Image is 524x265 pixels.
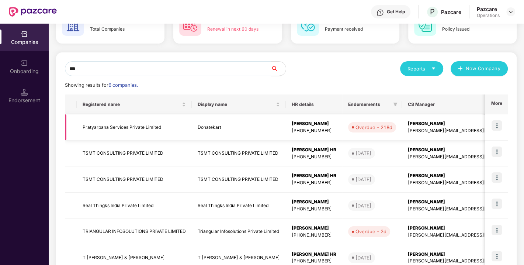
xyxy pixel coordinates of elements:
div: Payment received [325,26,379,33]
div: Pazcare [441,8,461,16]
button: plusNew Company [451,61,508,76]
div: [PERSON_NAME] HR [292,172,336,179]
td: TSMT CONSULTING PRIVATE LIMITED [192,141,286,167]
span: Registered name [83,101,180,107]
div: Overdue - 218d [355,124,392,131]
img: icon [492,172,502,183]
div: [DATE] [355,176,371,183]
div: Renewal in next 60 days [207,26,261,33]
div: [PERSON_NAME] HR [292,251,336,258]
span: filter [393,102,398,107]
img: icon [492,225,502,235]
img: icon [492,147,502,157]
td: Real Thingks India Private Limited [77,193,192,219]
th: HR details [286,94,342,114]
div: Policy issued [442,26,496,33]
span: P [430,7,435,16]
span: filter [392,100,399,109]
div: [PHONE_NUMBER] [292,154,336,161]
div: Reports [407,65,436,72]
span: search [271,66,286,72]
div: [PHONE_NUMBER] [292,258,336,265]
div: [PERSON_NAME] [292,225,336,232]
img: svg+xml;base64,PHN2ZyB4bWxucz0iaHR0cDovL3d3dy53My5vcmcvMjAwMC9zdmciIHdpZHRoPSI2MCIgaGVpZ2h0PSI2MC... [62,14,84,36]
img: svg+xml;base64,PHN2ZyB3aWR0aD0iMjAiIGhlaWdodD0iMjAiIHZpZXdCb3g9IjAgMCAyMCAyMCIgZmlsbD0ibm9uZSIgeG... [21,59,28,67]
img: svg+xml;base64,PHN2ZyB4bWxucz0iaHR0cDovL3d3dy53My5vcmcvMjAwMC9zdmciIHdpZHRoPSI2MCIgaGVpZ2h0PSI2MC... [414,14,436,36]
td: Pratyarpana Services Private Limited [77,114,192,141]
div: [PERSON_NAME] [292,120,336,127]
img: New Pazcare Logo [9,7,57,17]
span: Display name [198,101,274,107]
img: icon [492,120,502,131]
div: [PERSON_NAME] HR [292,147,336,154]
td: TSMT CONSULTING PRIVATE LIMITED [77,141,192,167]
div: [DATE] [355,254,371,261]
img: icon [492,251,502,261]
th: Display name [192,94,286,114]
img: svg+xml;base64,PHN2ZyBpZD0iRHJvcGRvd24tMzJ4MzIiIHhtbG5zPSJodHRwOi8vd3d3LnczLm9yZy8yMDAwL3N2ZyIgd2... [508,9,514,15]
div: [DATE] [355,149,371,157]
div: Overdue - 2d [355,228,386,235]
span: New Company [466,65,501,72]
div: Pazcare [477,6,500,13]
img: svg+xml;base64,PHN2ZyB4bWxucz0iaHR0cDovL3d3dy53My5vcmcvMjAwMC9zdmciIHdpZHRoPSI2MCIgaGVpZ2h0PSI2MC... [297,14,319,36]
img: svg+xml;base64,PHN2ZyBpZD0iQ29tcGFuaWVzIiB4bWxucz0iaHR0cDovL3d3dy53My5vcmcvMjAwMC9zdmciIHdpZHRoPS... [21,30,28,38]
img: svg+xml;base64,PHN2ZyB4bWxucz0iaHR0cDovL3d3dy53My5vcmcvMjAwMC9zdmciIHdpZHRoPSI2MCIgaGVpZ2h0PSI2MC... [179,14,201,36]
div: [PERSON_NAME] [292,199,336,206]
td: TSMT CONSULTING PRIVATE LIMITED [192,166,286,193]
span: caret-down [431,66,436,71]
td: TSMT CONSULTING PRIVATE LIMITED [77,166,192,193]
div: [PHONE_NUMBER] [292,232,336,239]
td: Real Thingks India Private Limited [192,193,286,219]
div: [PHONE_NUMBER] [292,179,336,186]
span: Showing results for [65,82,138,88]
td: Donatekart [192,114,286,141]
img: svg+xml;base64,PHN2ZyBpZD0iSGVscC0zMngzMiIgeG1sbnM9Imh0dHA6Ly93d3cudzMub3JnLzIwMDAvc3ZnIiB3aWR0aD... [376,9,384,16]
th: More [485,94,508,114]
td: Triangular Infosolutions Private Limited [192,219,286,245]
th: Registered name [77,94,192,114]
div: Total Companies [90,26,144,33]
div: [PHONE_NUMBER] [292,206,336,213]
span: Endorsements [348,101,390,107]
img: svg+xml;base64,PHN2ZyB3aWR0aD0iMTQuNSIgaGVpZ2h0PSIxNC41IiB2aWV3Qm94PSIwIDAgMTYgMTYiIGZpbGw9Im5vbm... [21,89,28,96]
button: search [271,61,286,76]
span: 6 companies. [108,82,138,88]
td: TRIANGULAR INFOSOLUTIONS PRIVATE LIMITED [77,219,192,245]
div: [DATE] [355,202,371,209]
img: icon [492,199,502,209]
span: plus [458,66,463,72]
div: [PHONE_NUMBER] [292,127,336,134]
div: Get Help [387,9,405,15]
div: Operations [477,13,500,18]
